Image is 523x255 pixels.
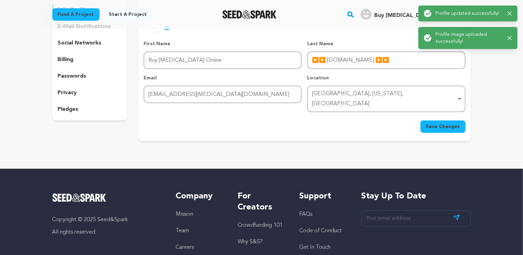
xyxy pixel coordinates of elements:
[436,31,502,45] p: Profile image uploaded successfully!
[52,228,162,236] p: All rights reserved
[361,191,471,202] h5: Stay up to date
[52,38,127,49] button: social networks
[312,89,456,109] div: [GEOGRAPHIC_DATA], [US_STATE], [GEOGRAPHIC_DATA]
[238,223,283,228] a: Crowdfunding 101
[238,239,263,245] a: Why S&S?
[359,7,471,22] span: Buy Fioricet Online O.'s Profile
[361,210,471,227] input: Your email address
[176,228,189,234] a: Team
[176,191,223,202] h5: Company
[52,71,127,82] button: passwords
[359,7,471,20] a: Buy Fioricet Online O.'s Profile
[52,194,106,202] img: Seed&Spark Logo
[52,8,100,21] a: Fund a project
[52,87,127,98] button: privacy
[52,216,162,224] p: Copyright © 2025 Seed&Spark
[176,212,193,217] a: Mission
[222,10,276,19] a: Seed&Spark Homepage
[144,86,302,103] input: Email
[58,72,86,80] p: passwords
[52,194,162,202] a: Seed&Spark Homepage
[360,9,460,20] div: Buy Fioricet Online O.'s Profile
[307,40,465,47] p: Last Name
[52,54,127,65] button: billing
[299,228,342,234] a: Code of Conduct
[58,105,79,114] p: pledges
[144,75,302,81] p: Email
[360,9,372,20] img: user.png
[307,51,465,69] input: Last Name
[176,245,194,250] a: Careers
[58,89,77,97] p: privacy
[144,40,302,47] p: First Name
[307,75,465,81] p: Location
[222,10,276,19] img: Seed&Spark Logo Dark Mode
[420,120,466,133] button: Save Changes
[299,191,347,202] h5: Support
[436,10,502,17] p: Profile updated successfully!
[299,212,312,217] a: FAQs
[104,8,153,21] a: Start a project
[58,56,74,64] p: billing
[144,51,302,69] input: First Name
[299,245,331,250] a: Get In Touch
[374,13,460,18] span: Buy [MEDICAL_DATA] Online O.
[52,104,127,115] button: pledges
[58,39,102,47] p: social networks
[238,191,285,213] h5: For Creators
[426,123,460,130] span: Save Changes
